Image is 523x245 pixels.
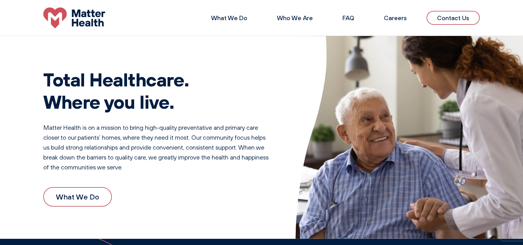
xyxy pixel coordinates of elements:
[342,14,354,22] a: FAQ
[43,68,271,113] h1: Total Healthcare. Where you live.
[211,14,247,22] a: What We Do
[277,14,313,22] a: Who We Are
[427,11,480,25] a: Contact Us
[43,187,112,206] a: What We Do
[384,14,407,22] a: Careers
[43,123,271,172] p: Matter Health is on a mission to bring high-quality preventative and primary care closer to our p...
